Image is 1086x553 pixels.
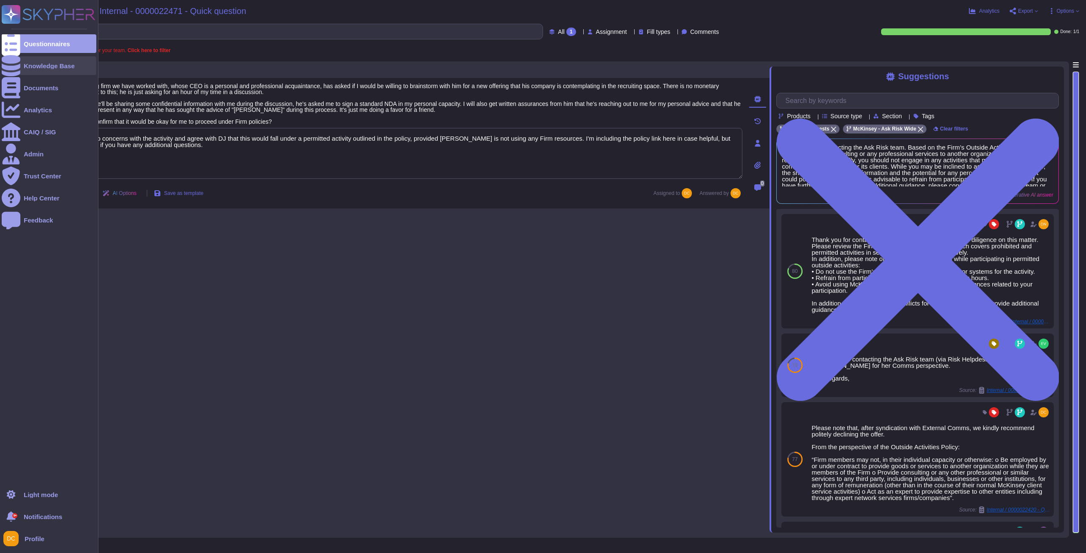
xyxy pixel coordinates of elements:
[3,531,19,546] img: user
[126,47,171,53] b: Click here to filter
[1038,407,1049,417] img: user
[1057,8,1074,14] span: Options
[2,167,96,185] a: Trust Center
[2,78,96,97] a: Documents
[24,129,56,135] div: CAIQ / SIG
[2,145,96,163] a: Admin
[1038,219,1049,229] img: user
[781,93,1058,108] input: Search by keywords
[34,24,543,39] input: Search by keywords
[2,56,96,75] a: Knowledge Base
[2,189,96,207] a: Help Center
[792,363,798,368] span: 78
[979,8,999,14] span: Analytics
[812,425,1050,501] div: Please note that, after syndication with External Comms, we kindly recommend politely declining t...
[2,122,96,141] a: CAIQ / SIG
[147,185,210,202] button: Save as template
[2,100,96,119] a: Analytics
[969,8,999,14] button: Analytics
[760,181,765,186] span: 0
[558,29,565,35] span: All
[24,63,75,69] div: Knowledge Base
[24,514,62,520] span: Notifications
[29,48,171,53] span: A question is assigned to you or your team.
[164,191,204,196] span: Save as template
[12,513,17,518] div: 9+
[596,29,627,35] span: Assignment
[59,128,742,179] textarea: We have no concerns with the activity and agree with DJ that this would fall under a permitted ac...
[682,188,692,198] img: user
[700,191,729,196] span: Answered by
[100,7,246,15] span: Internal - 0000022471 - Quick question
[1038,527,1049,537] img: user
[24,195,59,201] div: Help Center
[959,506,1050,513] span: Source:
[1060,30,1072,34] span: Done:
[24,151,44,157] div: Admin
[1018,8,1033,14] span: Export
[2,34,96,53] a: Questionnaires
[653,188,696,198] span: Assigned to
[24,41,70,47] div: Questionnaires
[2,211,96,229] a: Feedback
[2,529,25,548] button: user
[24,107,52,113] div: Analytics
[566,28,576,36] div: 1
[24,173,61,179] div: Trust Center
[792,457,798,462] span: 77
[70,83,741,125] span: A recruiting firm we have worked with, whose CEO is a personal and professional acquaintance, has...
[24,492,58,498] div: Light mode
[113,191,137,196] span: AI Options
[690,29,719,35] span: Comments
[1038,339,1049,349] img: user
[24,217,53,223] div: Feedback
[731,188,741,198] img: user
[792,269,798,274] span: 80
[1073,30,1079,34] span: 1 / 1
[25,536,45,542] span: Profile
[647,29,670,35] span: Fill types
[987,507,1050,512] span: Internal / 0000022420 - Question on focus group with compensation
[24,85,59,91] div: Documents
